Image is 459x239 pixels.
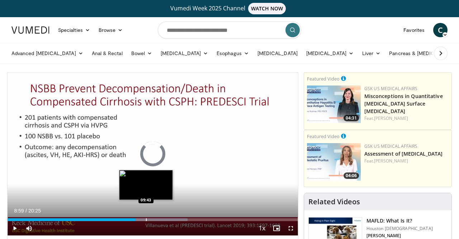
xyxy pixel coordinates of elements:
[307,86,361,123] img: ea8305e5-ef6b-4575-a231-c141b8650e1f.jpg.150x105_q85_crop-smart_upscale.jpg
[307,86,361,123] a: 04:31
[8,221,22,235] button: Play
[433,23,448,37] a: C
[13,3,446,14] a: Vumedi Week 2025 ChannelWATCH NOW
[307,133,340,140] small: Featured Video
[25,208,27,214] span: /
[284,221,298,235] button: Fullscreen
[28,208,41,214] span: 20:25
[366,217,433,224] h3: MAFLD: What Is It?
[374,115,408,121] a: [PERSON_NAME]
[269,221,284,235] button: Enable picture-in-picture mode
[364,115,449,122] div: Feat.
[87,46,127,60] a: Anal & Rectal
[364,93,443,114] a: Misconceptions in Quantitative [MEDICAL_DATA] Surface [MEDICAL_DATA]
[344,172,359,179] span: 04:06
[7,46,87,60] a: Advanced [MEDICAL_DATA]
[22,221,36,235] button: Mute
[119,170,173,200] img: image.jpeg
[248,3,286,14] span: WATCH NOW
[14,208,24,214] span: 8:59
[364,150,443,157] a: Assessment of [MEDICAL_DATA]
[212,46,253,60] a: Esophagus
[253,46,302,60] a: [MEDICAL_DATA]
[307,75,340,82] small: Featured Video
[158,21,301,39] input: Search topics, interventions
[344,115,359,121] span: 04:31
[8,73,298,236] video-js: Video Player
[94,23,127,37] a: Browse
[366,233,433,239] p: [PERSON_NAME]
[54,23,94,37] a: Specialties
[308,197,360,206] h4: Related Videos
[156,46,212,60] a: [MEDICAL_DATA]
[11,26,49,34] img: VuMedi Logo
[358,46,385,60] a: Liver
[307,143,361,181] img: 31b7e813-d228-42d3-be62-e44350ef88b5.jpg.150x105_q85_crop-smart_upscale.jpg
[302,46,358,60] a: [MEDICAL_DATA]
[399,23,429,37] a: Favorites
[374,158,408,164] a: [PERSON_NAME]
[8,218,298,221] div: Progress Bar
[364,158,449,164] div: Feat.
[255,221,269,235] button: Playback Rate
[364,86,418,92] a: GSK US Medical Affairs
[307,143,361,181] a: 04:06
[364,143,418,149] a: GSK US Medical Affairs
[366,226,433,231] p: Houston [DEMOGRAPHIC_DATA]
[127,46,156,60] a: Bowel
